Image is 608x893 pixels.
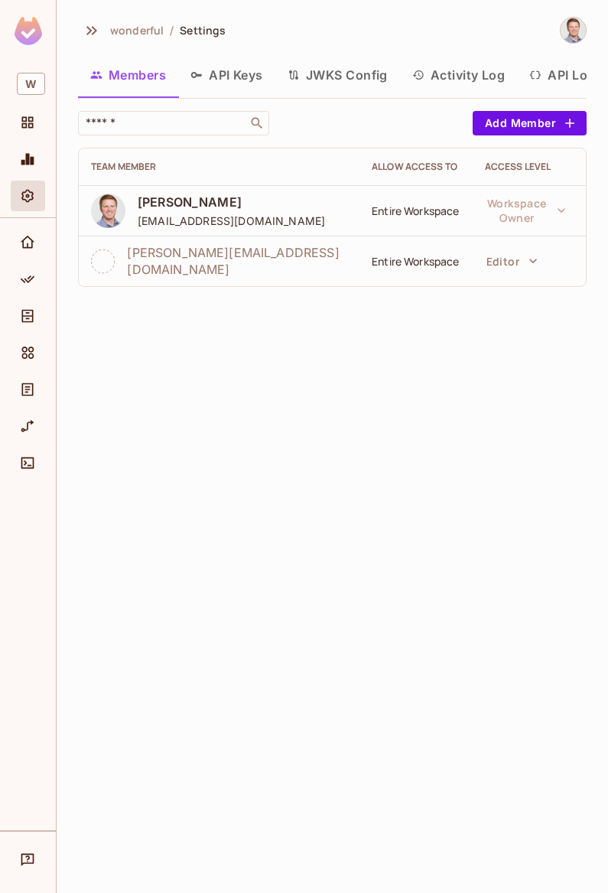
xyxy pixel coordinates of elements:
button: Editor [479,246,545,276]
button: Activity Log [400,56,518,94]
button: Workspace Owner [479,195,574,226]
img: SReyMgAAAABJRU5ErkJggg== [15,17,42,45]
img: Abe Clark [561,18,586,43]
div: Entire Workspace [372,204,460,218]
div: Settings [11,181,45,211]
img: ACg8ocIWNKCCGW8sA6oY3Abpb_pL8BccjYZ2X2FzBj8gAhLDcUpVrMdm=s96-c [91,194,125,228]
div: Directory [11,301,45,331]
div: Home [11,227,45,258]
div: Entire Workspace [372,254,460,269]
div: Access Level [485,161,574,173]
span: [PERSON_NAME][EMAIL_ADDRESS][DOMAIN_NAME] [127,244,347,278]
div: Team Member [91,161,347,173]
span: [PERSON_NAME] [138,194,325,210]
div: Allow Access to [372,161,460,173]
div: Policy [11,264,45,295]
span: W [17,73,45,95]
div: Elements [11,337,45,368]
button: JWKS Config [275,56,400,94]
div: Workspace: wonderful [11,67,45,101]
div: Help & Updates [11,844,45,875]
li: / [170,23,174,37]
div: Audit Log [11,374,45,405]
span: wonderful [110,23,164,37]
span: [EMAIL_ADDRESS][DOMAIN_NAME] [138,213,325,228]
div: Monitoring [11,144,45,174]
span: Settings [180,23,226,37]
div: Projects [11,107,45,138]
div: Connect [11,448,45,478]
button: API Keys [178,56,275,94]
button: Add Member [473,111,587,135]
div: URL Mapping [11,411,45,442]
button: API Log [517,56,607,94]
button: Members [78,56,178,94]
